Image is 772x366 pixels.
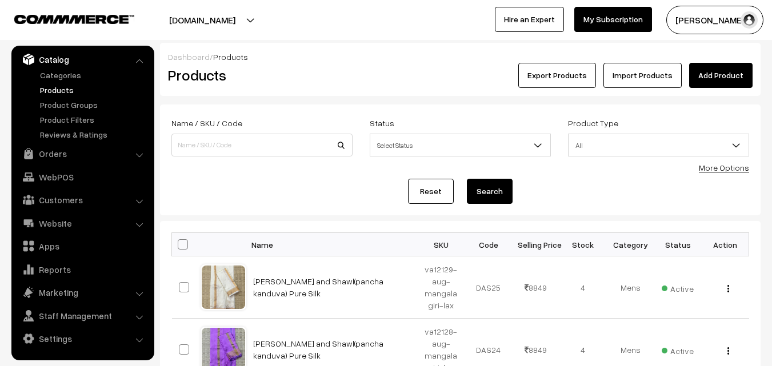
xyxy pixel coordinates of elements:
[418,233,465,256] th: SKU
[741,11,758,29] img: user
[253,339,383,360] a: [PERSON_NAME] and Shawl(pancha kanduva) Pure Silk
[129,6,275,34] button: [DOMAIN_NAME]
[37,114,150,126] a: Product Filters
[14,305,150,326] a: Staff Management
[370,134,551,156] span: Select Status
[465,233,512,256] th: Code
[14,213,150,234] a: Website
[465,256,512,319] td: DAS25
[14,190,150,210] a: Customers
[607,233,654,256] th: Category
[603,63,682,88] a: Import Products
[14,143,150,164] a: Orders
[662,342,694,357] span: Active
[168,66,351,84] h2: Products
[14,49,150,70] a: Catalog
[168,52,210,62] a: Dashboard
[568,117,618,129] label: Product Type
[370,117,394,129] label: Status
[512,233,559,256] th: Selling Price
[495,7,564,32] a: Hire an Expert
[14,259,150,280] a: Reports
[408,179,454,204] a: Reset
[171,117,242,129] label: Name / SKU / Code
[213,52,248,62] span: Products
[699,163,749,172] a: More Options
[14,282,150,303] a: Marketing
[569,135,749,155] span: All
[689,63,753,88] a: Add Product
[559,233,607,256] th: Stock
[418,256,465,319] td: va12129-aug-mangalagiri-lax
[37,69,150,81] a: Categories
[727,285,729,292] img: Menu
[662,280,694,295] span: Active
[574,7,652,32] a: My Subscription
[370,135,550,155] span: Select Status
[37,84,150,96] a: Products
[168,51,753,63] div: /
[37,99,150,111] a: Product Groups
[607,256,654,319] td: Mens
[512,256,559,319] td: 8849
[559,256,607,319] td: 4
[14,236,150,256] a: Apps
[253,276,383,298] a: [PERSON_NAME] and Shawl(pancha kanduva) Pure Silk
[14,15,134,23] img: COMMMERCE
[246,233,418,256] th: Name
[37,128,150,140] a: Reviews & Ratings
[171,134,353,156] input: Name / SKU / Code
[568,134,749,156] span: All
[702,233,749,256] th: Action
[467,179,513,204] button: Search
[14,167,150,187] a: WebPOS
[14,328,150,349] a: Settings
[654,233,702,256] th: Status
[14,11,114,25] a: COMMMERCE
[666,6,763,34] button: [PERSON_NAME]
[727,347,729,355] img: Menu
[518,63,596,88] button: Export Products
